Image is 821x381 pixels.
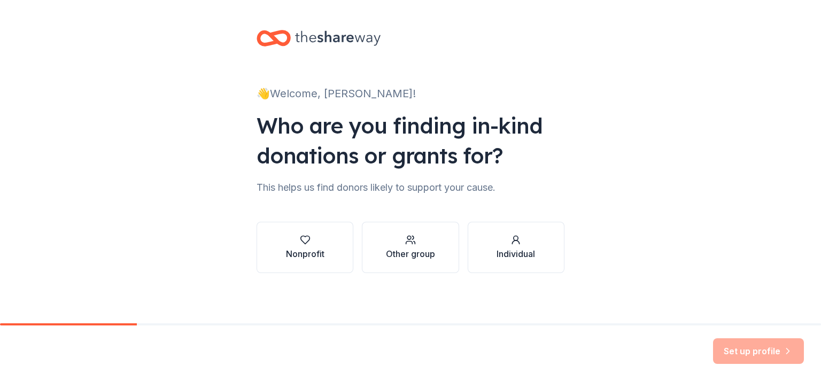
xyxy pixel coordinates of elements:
[468,222,564,273] button: Individual
[257,85,564,102] div: 👋 Welcome, [PERSON_NAME]!
[257,179,564,196] div: This helps us find donors likely to support your cause.
[497,247,535,260] div: Individual
[257,111,564,170] div: Who are you finding in-kind donations or grants for?
[362,222,459,273] button: Other group
[257,222,353,273] button: Nonprofit
[386,247,435,260] div: Other group
[286,247,324,260] div: Nonprofit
